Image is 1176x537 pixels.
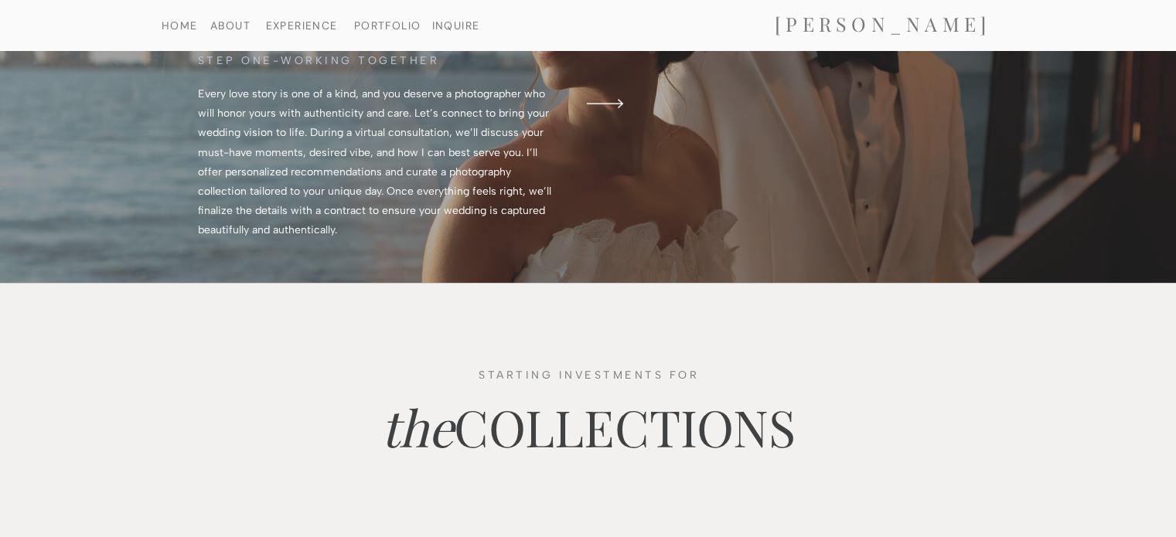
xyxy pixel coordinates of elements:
[198,51,578,68] h3: STEP ONE-WORKING TOGETHER
[428,20,485,30] a: INQUIRE
[468,365,711,383] h3: STARTING INVESTMENTs for
[728,12,1038,38] a: [PERSON_NAME]
[140,20,220,30] a: HOME
[198,84,561,240] p: Every love story is one of a kind, and you deserve a photographer who will honor yours with authe...
[348,20,428,30] a: PORTFOLIO
[185,389,993,447] h2: COLLECTIONS
[191,20,271,30] a: ABOUT
[381,393,454,460] i: the
[262,20,342,30] a: EXPERIENCE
